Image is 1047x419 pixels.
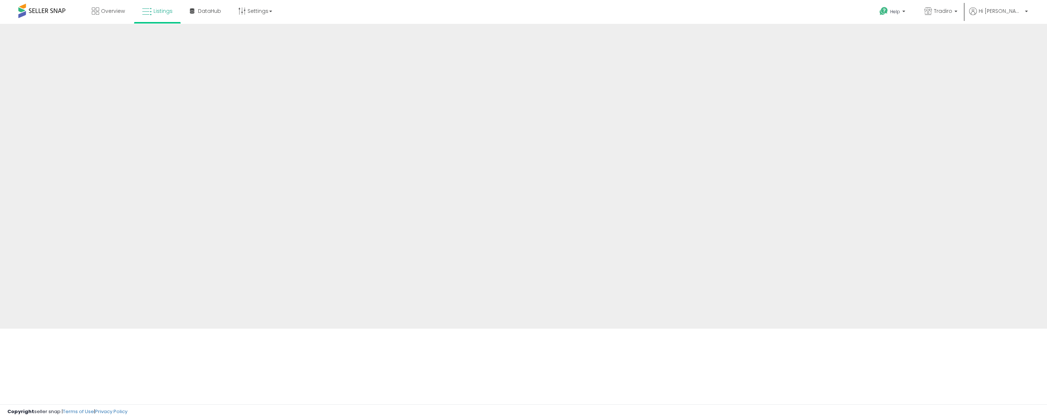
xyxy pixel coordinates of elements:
[198,7,221,15] span: DataHub
[101,7,125,15] span: Overview
[879,7,888,16] i: Get Help
[969,7,1028,24] a: Hi [PERSON_NAME]
[979,7,1023,15] span: Hi [PERSON_NAME]
[154,7,173,15] span: Listings
[874,1,913,24] a: Help
[890,8,900,15] span: Help
[934,7,952,15] span: Tradiro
